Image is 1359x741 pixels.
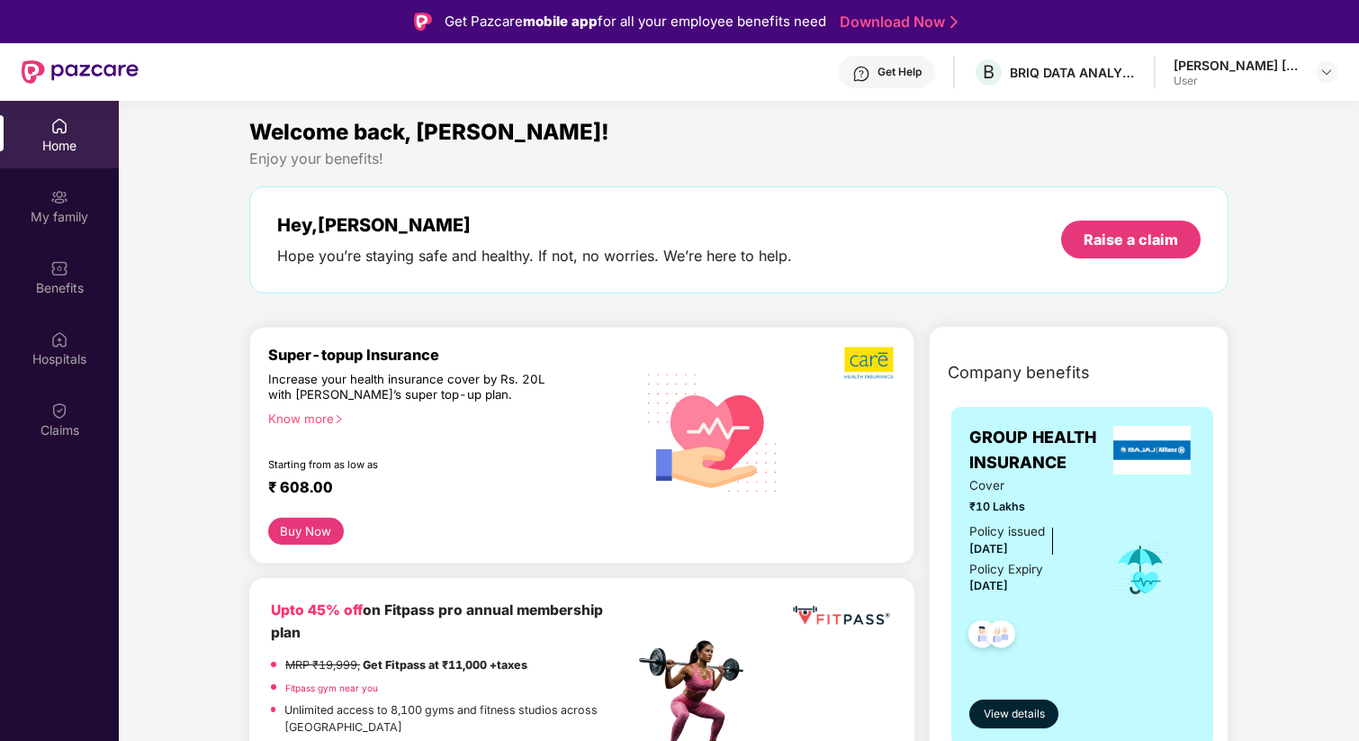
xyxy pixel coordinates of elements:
div: [PERSON_NAME] [PERSON_NAME] [1174,57,1300,74]
div: Get Help [877,65,922,79]
b: Upto 45% off [271,601,363,619]
img: Stroke [950,13,958,32]
del: MRP ₹19,999, [285,658,360,672]
img: svg+xml;base64,PHN2ZyBpZD0iRHJvcGRvd24tMzJ4MzIiIHhtbG5zPSJodHRwOi8vd3d3LnczLm9yZy8yMDAwL3N2ZyIgd2... [1319,65,1334,79]
strong: Get Fitpass at ₹11,000 +taxes [363,658,527,672]
img: svg+xml;base64,PHN2ZyBpZD0iQ2xhaW0iIHhtbG5zPSJodHRwOi8vd3d3LnczLm9yZy8yMDAwL3N2ZyIgd2lkdGg9IjIwIi... [50,402,68,420]
span: [DATE] [969,542,1008,556]
span: right [334,414,344,424]
div: Policy issued [969,522,1045,541]
img: Logo [414,13,432,31]
div: BRIQ DATA ANALYTICS INDIA PRIVATE LIMITED [1010,64,1136,81]
img: svg+xml;base64,PHN2ZyB4bWxucz0iaHR0cDovL3d3dy53My5vcmcvMjAwMC9zdmciIHhtbG5zOnhsaW5rPSJodHRwOi8vd3... [634,352,791,511]
div: Increase your health insurance cover by Rs. 20L with [PERSON_NAME]’s super top-up plan. [268,372,556,403]
span: [DATE] [969,579,1008,592]
img: svg+xml;base64,PHN2ZyB3aWR0aD0iMjAiIGhlaWdodD0iMjAiIHZpZXdCb3g9IjAgMCAyMCAyMCIgZmlsbD0ibm9uZSIgeG... [50,188,68,206]
button: View details [969,700,1058,728]
img: insurerLogo [1113,426,1191,474]
div: Raise a claim [1084,230,1178,249]
button: Buy Now [268,518,344,545]
div: Enjoy your benefits! [249,149,1228,168]
div: Know more [268,411,624,424]
span: B [983,61,994,83]
div: ₹ 608.00 [268,478,616,500]
p: Unlimited access to 8,100 gyms and fitness studios across [GEOGRAPHIC_DATA] [284,701,634,736]
strong: mobile app [523,13,598,30]
img: svg+xml;base64,PHN2ZyBpZD0iSGVscC0zMngzMiIgeG1sbnM9Imh0dHA6Ly93d3cudzMub3JnLzIwMDAvc3ZnIiB3aWR0aD... [852,65,870,83]
span: Company benefits [948,360,1090,385]
div: Policy Expiry [969,560,1043,579]
span: ₹10 Lakhs [969,498,1087,516]
span: View details [984,706,1045,723]
span: Welcome back, [PERSON_NAME]! [249,119,609,145]
img: icon [1111,540,1170,600]
div: Get Pazcare for all your employee benefits need [445,11,826,32]
div: Starting from as low as [268,458,558,471]
img: b5dec4f62d2307b9de63beb79f102df3.png [844,346,895,380]
div: Hope you’re staying safe and healthy. If not, no worries. We’re here to help. [277,247,792,266]
b: on Fitpass pro annual membership plan [271,601,603,640]
div: Hey, [PERSON_NAME] [277,214,792,236]
img: svg+xml;base64,PHN2ZyB4bWxucz0iaHR0cDovL3d3dy53My5vcmcvMjAwMC9zdmciIHdpZHRoPSI0OC45NDMiIGhlaWdodD... [979,615,1023,659]
img: svg+xml;base64,PHN2ZyBpZD0iQmVuZWZpdHMiIHhtbG5zPSJodHRwOi8vd3d3LnczLm9yZy8yMDAwL3N2ZyIgd2lkdGg9Ij... [50,259,68,277]
a: Download Now [840,13,952,32]
div: Super-topup Insurance [268,346,634,364]
span: Cover [969,476,1087,495]
div: User [1174,74,1300,88]
img: svg+xml;base64,PHN2ZyBpZD0iSG9tZSIgeG1sbnM9Imh0dHA6Ly93d3cudzMub3JnLzIwMDAvc3ZnIiB3aWR0aD0iMjAiIG... [50,117,68,135]
img: fppp.png [789,600,893,632]
img: New Pazcare Logo [22,60,139,84]
img: svg+xml;base64,PHN2ZyB4bWxucz0iaHR0cDovL3d3dy53My5vcmcvMjAwMC9zdmciIHdpZHRoPSI0OC45NDMiIGhlaWdodD... [960,615,1004,659]
img: svg+xml;base64,PHN2ZyBpZD0iSG9zcGl0YWxzIiB4bWxucz0iaHR0cDovL3d3dy53My5vcmcvMjAwMC9zdmciIHdpZHRoPS... [50,330,68,348]
span: GROUP HEALTH INSURANCE [969,425,1109,476]
a: Fitpass gym near you [285,682,378,693]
